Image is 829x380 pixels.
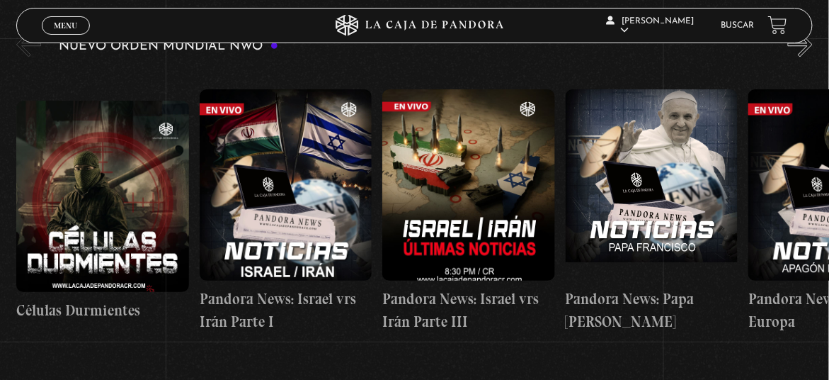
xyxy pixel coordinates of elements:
span: [PERSON_NAME] [607,17,694,35]
a: Buscar [721,21,754,30]
a: View your shopping cart [768,16,787,35]
a: Células Durmientes [16,67,188,355]
h3: Nuevo Orden Mundial NWO [59,40,278,53]
a: Pandora News: Israel vrs Irán Parte III [382,67,554,355]
button: Previous [16,32,41,57]
a: Pandora News: Papa [PERSON_NAME] [566,67,738,355]
h4: Pandora News: Papa [PERSON_NAME] [566,288,738,332]
button: Next [788,32,813,57]
h4: Células Durmientes [16,299,188,322]
span: Cerrar [49,33,82,43]
h4: Pandora News: Israel vrs Irán Parte III [382,288,554,332]
h4: Pandora News: Israel vrs Irán Parte I [200,288,372,332]
a: Pandora News: Israel vrs Irán Parte I [200,67,372,355]
span: Menu [54,21,77,30]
